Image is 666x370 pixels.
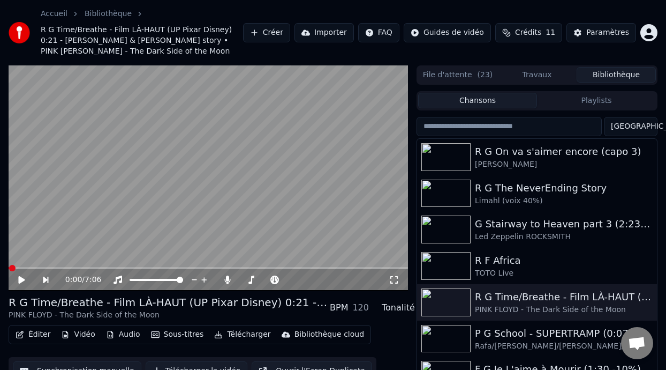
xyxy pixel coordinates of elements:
div: R G On va s'aimer encore (capo 3) [475,144,653,159]
div: PINK FLOYD - The Dark Side of the Moon [475,305,653,315]
nav: breadcrumb [41,9,243,57]
button: Télécharger [210,327,275,342]
button: File d'attente [418,67,497,83]
button: Paramètres [566,23,636,42]
span: 0:00 [65,275,82,285]
button: Playlists [537,93,656,108]
span: Crédits [515,27,541,38]
img: youka [9,22,30,43]
div: R G The NeverEnding Story [475,181,653,196]
button: Éditer [11,327,55,342]
button: Bibliothèque [577,67,656,83]
span: R G Time/Breathe - Film LÀ-HAUT (UP Pixar Disney) 0:21 - [PERSON_NAME] & [PERSON_NAME] story • PI... [41,25,243,57]
span: 7:06 [85,275,101,285]
div: Bibliothèque cloud [294,329,364,340]
span: 11 [546,27,555,38]
button: Créer [243,23,290,42]
button: FAQ [358,23,399,42]
div: 120 [352,301,369,314]
div: [PERSON_NAME] [475,159,653,170]
div: / [65,275,91,285]
div: BPM [330,301,348,314]
button: Travaux [497,67,577,83]
div: Limahl (voix 40%) [475,196,653,206]
button: Audio [102,327,145,342]
div: Tonalité [382,301,415,314]
a: Bibliothèque [85,9,132,19]
div: Led Zeppelin ROCKSMITH [475,232,653,242]
button: Crédits11 [495,23,562,42]
a: Ouvrir le chat [621,327,653,359]
div: G Stairway to Heaven part 3 (2:23 - 5:44) -8% [475,217,653,232]
div: R G Time/Breathe - Film LÀ-HAUT (UP Pixar Disney) 0:21 - [PERSON_NAME] & [PERSON_NAME] story [475,290,653,305]
button: Vidéo [57,327,99,342]
span: ( 23 ) [478,70,493,80]
button: Chansons [418,93,537,108]
button: Importer [294,23,354,42]
div: PINK FLOYD - The Dark Side of the Moon [9,310,330,321]
div: R G Time/Breathe - Film LÀ-HAUT (UP Pixar Disney) 0:21 - [PERSON_NAME] & [PERSON_NAME] story [9,295,330,310]
div: Rafa/[PERSON_NAME]/[PERSON_NAME]/[PERSON_NAME] Live [GEOGRAPHIC_DATA] voix 30% [475,341,653,352]
a: Accueil [41,9,67,19]
div: P G School - SUPERTRAMP (0:07 -5%) [475,326,653,341]
div: TOTO Live [475,268,653,279]
button: Guides de vidéo [404,23,491,42]
div: Paramètres [586,27,629,38]
div: R F Africa [475,253,653,268]
button: Sous-titres [147,327,208,342]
